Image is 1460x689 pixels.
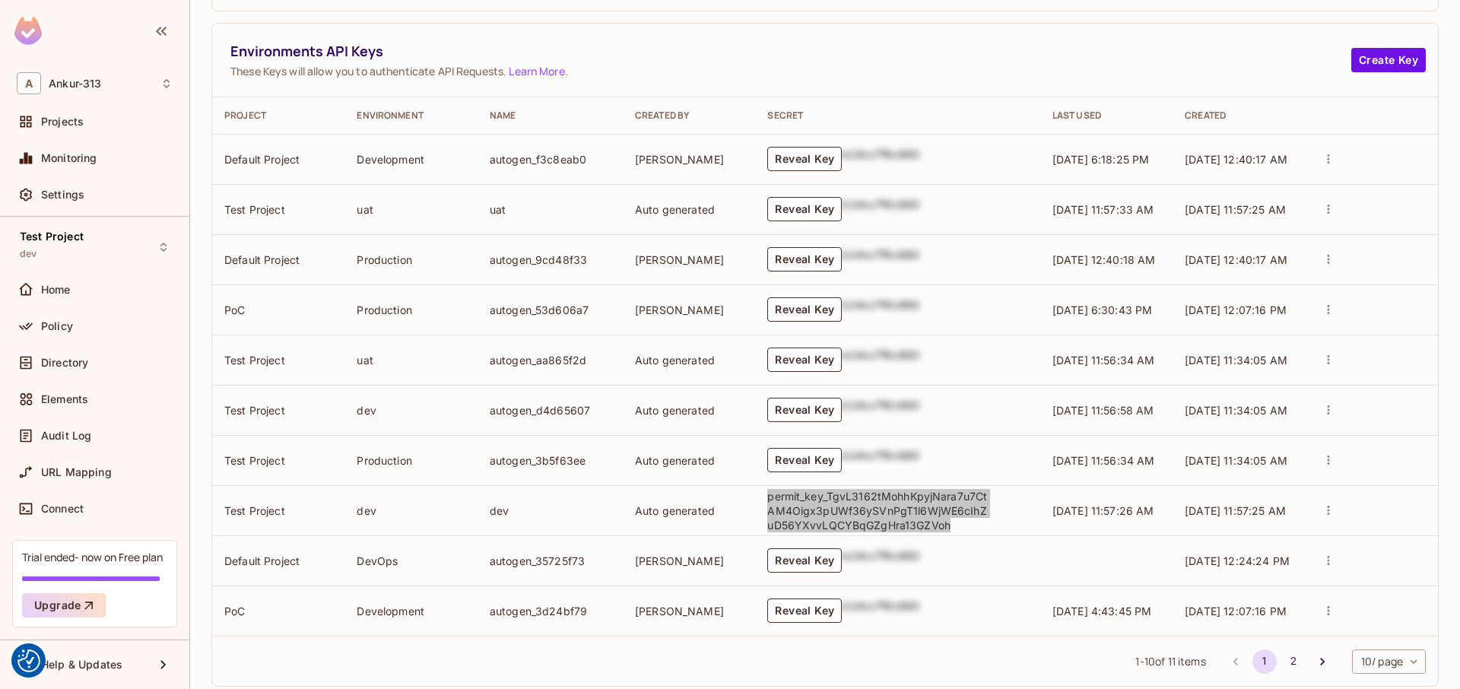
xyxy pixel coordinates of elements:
[212,134,344,184] td: Default Project
[478,184,623,234] td: uat
[1318,449,1339,471] button: actions
[842,247,919,271] div: b24cc7f8c660
[478,385,623,435] td: autogen_d4d65607
[623,586,755,636] td: [PERSON_NAME]
[1352,649,1426,674] div: 10 / page
[344,184,477,234] td: uat
[344,485,477,535] td: dev
[1185,203,1286,216] span: [DATE] 11:57:25 AM
[490,110,611,122] div: Name
[767,147,842,171] button: Reveal Key
[1185,404,1287,417] span: [DATE] 11:34:05 AM
[767,110,1027,122] div: Secret
[41,357,88,369] span: Directory
[1351,48,1426,72] button: Create Key
[17,72,41,94] span: A
[1310,649,1335,674] button: Go to next page
[1052,153,1150,166] span: [DATE] 6:18:25 PM
[344,535,477,586] td: DevOps
[767,348,842,372] button: Reveal Key
[1318,148,1339,170] button: actions
[623,335,755,385] td: Auto generated
[1318,600,1339,621] button: actions
[1221,649,1337,674] nav: pagination navigation
[623,535,755,586] td: [PERSON_NAME]
[1135,653,1205,670] span: 1 - 10 of 11 items
[478,485,623,535] td: dev
[17,649,40,672] img: Revisit consent button
[767,398,842,422] button: Reveal Key
[20,230,84,243] span: Test Project
[1052,454,1155,467] span: [DATE] 11:56:34 AM
[767,548,842,573] button: Reveal Key
[212,335,344,385] td: Test Project
[344,385,477,435] td: dev
[478,586,623,636] td: autogen_3d24bf79
[1185,253,1287,266] span: [DATE] 12:40:17 AM
[623,435,755,485] td: Auto generated
[1185,303,1287,316] span: [DATE] 12:07:16 PM
[212,234,344,284] td: Default Project
[344,284,477,335] td: Production
[224,110,332,122] div: Project
[1185,153,1287,166] span: [DATE] 12:40:17 AM
[842,297,919,322] div: b24cc7f8c660
[17,649,40,672] button: Consent Preferences
[623,184,755,234] td: Auto generated
[478,435,623,485] td: autogen_3b5f63ee
[22,550,163,564] div: Trial ended- now on Free plan
[41,659,122,671] span: Help & Updates
[1318,500,1339,521] button: actions
[22,593,106,618] button: Upgrade
[767,599,842,623] button: Reveal Key
[842,197,919,221] div: b24cc7f8c660
[1052,605,1152,618] span: [DATE] 4:43:45 PM
[344,234,477,284] td: Production
[1318,349,1339,370] button: actions
[842,348,919,372] div: b24cc7f8c660
[1052,404,1154,417] span: [DATE] 11:56:58 AM
[1318,550,1339,571] button: actions
[767,197,842,221] button: Reveal Key
[1052,253,1156,266] span: [DATE] 12:40:18 AM
[212,485,344,535] td: Test Project
[767,247,842,271] button: Reveal Key
[344,435,477,485] td: Production
[623,234,755,284] td: [PERSON_NAME]
[212,535,344,586] td: Default Project
[212,385,344,435] td: Test Project
[41,466,112,478] span: URL Mapping
[1185,110,1293,122] div: Created
[842,599,919,623] div: b24cc7f8c660
[1318,249,1339,270] button: actions
[842,448,919,472] div: b24cc7f8c660
[212,284,344,335] td: PoC
[478,335,623,385] td: autogen_aa865f2d
[1185,454,1287,467] span: [DATE] 11:34:05 AM
[344,586,477,636] td: Development
[842,147,919,171] div: b24cc7f8c660
[41,116,84,128] span: Projects
[41,152,97,164] span: Monitoring
[623,284,755,335] td: [PERSON_NAME]
[41,320,73,332] span: Policy
[767,448,842,472] button: Reveal Key
[1052,504,1154,517] span: [DATE] 11:57:26 AM
[1318,299,1339,320] button: actions
[478,234,623,284] td: autogen_9cd48f33
[41,189,84,201] span: Settings
[1185,605,1287,618] span: [DATE] 12:07:16 PM
[635,110,743,122] div: Created By
[1252,649,1277,674] button: page 1
[1318,399,1339,421] button: actions
[767,489,988,532] p: permit_key_TgvL3162tMohhKpyjNara7u7CtAM4Oigx3pUWf36ySVnPgT1l6WjWE6cIhZuD56YXvvLQCYBqGZgHra13GZVoh
[344,335,477,385] td: uat
[1185,554,1290,567] span: [DATE] 12:24:24 PM
[344,134,477,184] td: Development
[212,184,344,234] td: Test Project
[842,398,919,422] div: b24cc7f8c660
[509,64,564,78] a: Learn More
[1052,354,1155,367] span: [DATE] 11:56:34 AM
[478,535,623,586] td: autogen_35725f73
[41,430,91,442] span: Audit Log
